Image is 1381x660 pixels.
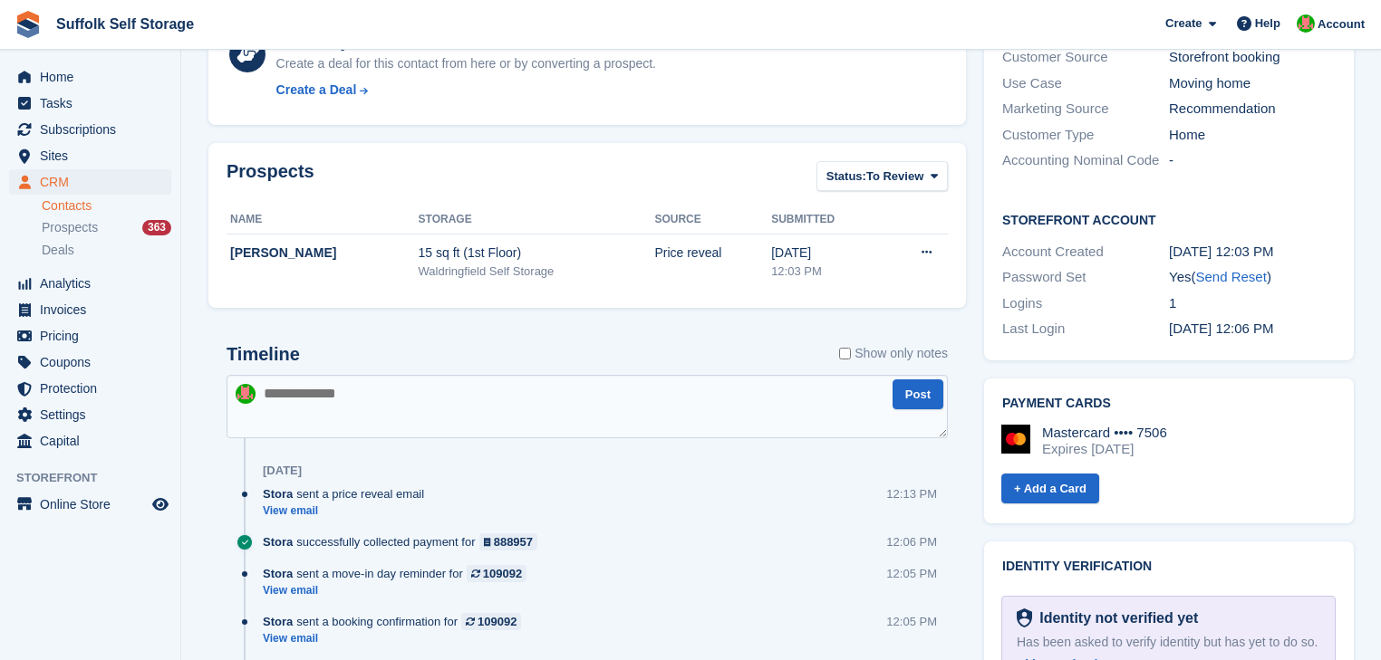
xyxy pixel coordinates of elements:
div: Yes [1169,267,1336,288]
div: Expires [DATE] [1042,441,1167,457]
div: Create a Deal [276,81,357,100]
span: Create [1165,14,1202,33]
div: Create a deal for this contact from here or by converting a prospect. [276,54,656,73]
span: Subscriptions [40,117,149,142]
a: menu [9,323,171,349]
span: Prospects [42,219,98,236]
a: menu [9,143,171,168]
a: Suffolk Self Storage [49,9,201,39]
div: 15 sq ft (1st Floor) [419,244,655,263]
div: Price reveal [654,244,771,263]
span: Status: [826,167,866,186]
div: Last Login [1002,319,1169,340]
span: Stora [263,533,293,550]
h2: Storefront Account [1002,210,1336,228]
div: Accounting Nominal Code [1002,150,1169,171]
div: sent a price reveal email [263,485,433,502]
span: Account [1318,15,1365,33]
div: successfully collected payment for [263,533,546,550]
h2: Prospects [227,161,314,195]
span: ( ) [1191,269,1270,284]
th: Name [227,206,419,234]
time: 2025-09-19 11:06:06 UTC [1169,320,1274,336]
span: Online Store [40,492,149,517]
div: Logins [1002,293,1169,314]
span: Sites [40,143,149,168]
h2: Payment cards [1002,397,1336,411]
a: Preview store [150,493,171,515]
div: [DATE] 12:03 PM [1169,242,1336,263]
img: Identity Verification Ready [1017,608,1032,628]
div: 1 [1169,293,1336,314]
a: menu [9,376,171,401]
span: Stora [263,613,293,630]
img: David Caucutt [236,384,256,404]
div: Moving home [1169,73,1336,94]
input: Show only notes [839,344,851,363]
div: 12:06 PM [886,533,937,550]
div: - [1169,150,1336,171]
span: Stora [263,565,293,582]
a: menu [9,297,171,322]
div: Use Case [1002,73,1169,94]
div: Home [1169,125,1336,146]
a: menu [9,402,171,427]
div: Waldringfield Self Storage [419,263,655,281]
div: Mastercard •••• 7506 [1042,425,1167,441]
div: [DATE] [771,244,882,263]
a: 109092 [461,613,521,630]
th: Source [654,206,771,234]
a: menu [9,117,171,142]
div: Marketing Source [1002,99,1169,120]
div: 109092 [483,565,522,582]
span: Protection [40,376,149,401]
div: 12:05 PM [886,565,937,582]
div: 888957 [494,533,533,550]
a: Contacts [42,197,171,215]
div: 12:03 PM [771,263,882,281]
div: Recommendation [1169,99,1336,120]
div: 12:13 PM [886,485,937,502]
span: Tasks [40,91,149,116]
div: 363 [142,220,171,235]
div: Account Created [1002,242,1169,263]
a: menu [9,492,171,517]
a: View email [263,583,536,598]
span: Capital [40,428,149,454]
a: menu [9,428,171,454]
h2: Timeline [227,344,300,365]
span: To Review [866,167,923,186]
div: Storefront booking [1169,47,1336,68]
th: Submitted [771,206,882,234]
img: stora-icon-8386f47178a22dfd0bd8f6a31ec36ba5ce8667c1dd55bd0f319d3a0aa187defe.svg [14,11,42,38]
span: Deals [42,242,74,259]
a: Send Reset [1195,269,1266,284]
span: Analytics [40,271,149,296]
a: + Add a Card [1001,473,1099,503]
a: menu [9,91,171,116]
div: [PERSON_NAME] [230,244,419,263]
a: Deals [42,241,171,260]
a: View email [263,503,433,519]
span: CRM [40,169,149,195]
span: Stora [263,485,293,502]
div: Customer Source [1002,47,1169,68]
a: 109092 [467,565,526,582]
a: Prospects 363 [42,218,171,237]
label: Show only notes [839,344,948,363]
div: Identity not verified yet [1032,607,1198,629]
span: Invoices [40,297,149,322]
a: menu [9,64,171,90]
div: [DATE] [263,464,302,478]
img: David Caucutt [1297,14,1315,33]
div: 109092 [478,613,517,630]
a: menu [9,271,171,296]
div: Has been asked to verify identity but has yet to do so. [1017,633,1320,652]
span: Settings [40,402,149,427]
span: Coupons [40,349,149,375]
a: Create a Deal [276,81,656,100]
th: Storage [419,206,655,234]
a: menu [9,169,171,195]
a: 888957 [479,533,538,550]
div: sent a move-in day reminder for [263,565,536,582]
